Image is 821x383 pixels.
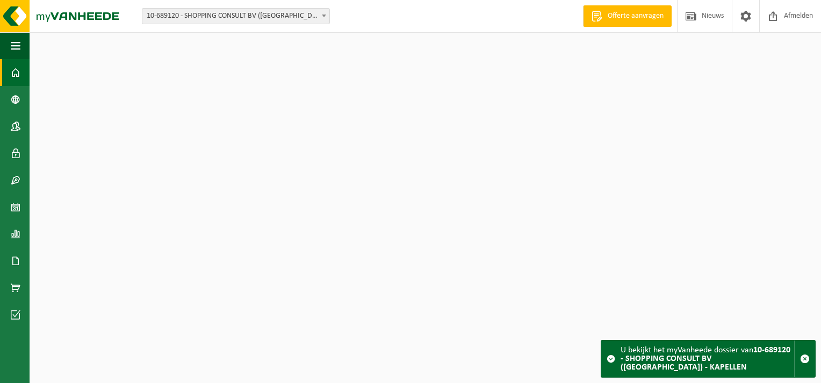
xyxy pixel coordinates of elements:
[621,341,794,377] div: U bekijkt het myVanheede dossier van
[605,11,666,22] span: Offerte aanvragen
[142,8,330,24] span: 10-689120 - SHOPPING CONSULT BV (PROMENADE KAPELLEN) - KAPELLEN
[621,346,790,372] strong: 10-689120 - SHOPPING CONSULT BV ([GEOGRAPHIC_DATA]) - KAPELLEN
[583,5,672,27] a: Offerte aanvragen
[142,9,329,24] span: 10-689120 - SHOPPING CONSULT BV (PROMENADE KAPELLEN) - KAPELLEN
